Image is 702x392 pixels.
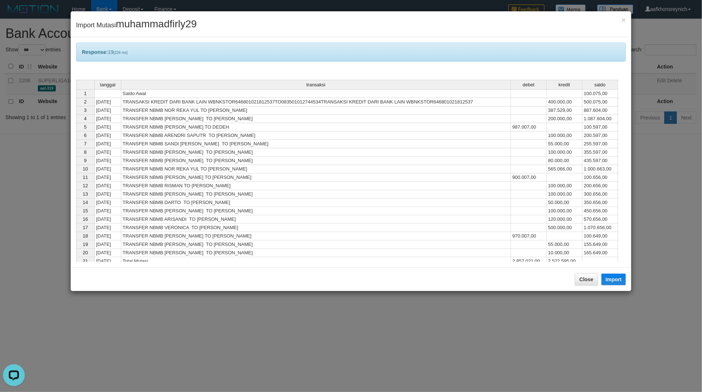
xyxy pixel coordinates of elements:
[583,140,618,148] td: 255.597,00
[575,273,598,286] button: Close
[121,232,511,240] td: TRANSFER NBMB [PERSON_NAME] TO [PERSON_NAME]
[83,175,88,180] span: 11
[547,106,583,115] td: 387.529,00
[583,199,618,207] td: 350.656,00
[547,215,583,224] td: 120.000,00
[76,43,626,62] div: 19
[583,106,618,115] td: 887.604,00
[547,224,583,232] td: 500.000,00
[94,140,121,148] td: [DATE]
[114,51,128,55] span: [226 ms]
[621,16,626,24] span: ×
[547,132,583,140] td: 100.000,00
[583,249,618,257] td: 165.649,00
[547,165,583,173] td: 565.066,00
[94,232,121,240] td: [DATE]
[523,82,535,87] span: debet
[511,257,547,266] td: 2.857.021,00
[121,115,511,123] td: TRANSFER NBMB [PERSON_NAME] TO [PERSON_NAME]
[121,199,511,207] td: TRANSFER NBMB DARTO TO [PERSON_NAME]
[76,21,197,29] span: Import Mutasi
[83,166,88,172] span: 10
[94,249,121,257] td: [DATE]
[583,89,618,98] td: 100.075,00
[306,82,325,87] span: transaksi
[547,182,583,190] td: 100.000,00
[82,49,108,55] b: Response:
[94,132,121,140] td: [DATE]
[547,199,583,207] td: 50.000,00
[84,133,87,138] span: 6
[84,99,87,105] span: 2
[76,80,94,89] th: Select whole grid
[511,173,547,182] td: 900.007,00
[3,3,25,25] button: Open LiveChat chat widget
[94,240,121,249] td: [DATE]
[83,216,88,222] span: 16
[94,165,121,173] td: [DATE]
[547,240,583,249] td: 55.000,00
[94,106,121,115] td: [DATE]
[83,200,88,205] span: 14
[84,107,87,113] span: 3
[121,106,511,115] td: TRANSFER NBMB NOR REKA YUL TO [PERSON_NAME]
[94,148,121,157] td: [DATE]
[84,124,87,130] span: 5
[121,157,511,165] td: TRANSFER NBMB [PERSON_NAME] TO [PERSON_NAME]
[547,140,583,148] td: 55.000,00
[121,182,511,190] td: TRANSFER NBMB RiSMAN TO [PERSON_NAME]
[547,148,583,157] td: 100.000,00
[94,199,121,207] td: [DATE]
[100,82,115,87] span: tanggal
[94,257,121,266] td: [DATE]
[547,249,583,257] td: 10.000,00
[94,190,121,199] td: [DATE]
[601,274,626,285] button: Import
[558,82,570,87] span: kredit
[511,232,547,240] td: 970.007,00
[84,116,87,121] span: 4
[121,240,511,249] td: TRANSFER NBMB [PERSON_NAME] TO [PERSON_NAME]
[547,98,583,106] td: 400.000,00
[84,141,87,146] span: 7
[84,91,87,96] span: 1
[583,232,618,240] td: 100.649,00
[583,148,618,157] td: 355.597,00
[94,215,121,224] td: [DATE]
[94,115,121,123] td: [DATE]
[583,132,618,140] td: 200.597,00
[583,165,618,173] td: 1.000.663,00
[84,149,87,155] span: 8
[121,123,511,132] td: TRANSFER NBMB [PERSON_NAME] TO DEDEH
[583,190,618,199] td: 300.656,00
[121,132,511,140] td: TRANSFER NBMB ARENDRI SAPUTR TO [PERSON_NAME]
[121,207,511,215] td: TRANSFER NBMB [PERSON_NAME] TO [PERSON_NAME]
[595,82,606,87] span: saldo
[583,182,618,190] td: 200.656,00
[121,148,511,157] td: TRANSFER NBMB [PERSON_NAME] TO [PERSON_NAME]
[94,123,121,132] td: [DATE]
[94,207,121,215] td: [DATE]
[121,215,511,224] td: TRANSFER NBMB ARISANDI TO [PERSON_NAME]
[621,16,626,24] button: Close
[583,240,618,249] td: 155.649,00
[583,98,618,106] td: 500.075,00
[94,157,121,165] td: [DATE]
[121,89,511,98] td: Saldo Awal
[583,115,618,123] td: 1.087.604,00
[511,123,547,132] td: 987.007,00
[83,233,88,239] span: 18
[94,98,121,106] td: [DATE]
[94,224,121,232] td: [DATE]
[121,165,511,173] td: TRANSFER NBMB NOR REKA YUL TO [PERSON_NAME]
[83,242,88,247] span: 19
[583,123,618,132] td: 100.597,00
[121,257,511,266] td: Total Mutasi
[547,157,583,165] td: 80.000,00
[121,173,511,182] td: TRANSFER NBMB [PERSON_NAME] TO [PERSON_NAME]
[547,190,583,199] td: 100.000,00
[83,183,88,188] span: 12
[121,249,511,257] td: TRANSFER NBMB [PERSON_NAME] TO [PERSON_NAME]
[583,215,618,224] td: 570.656,00
[94,182,121,190] td: [DATE]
